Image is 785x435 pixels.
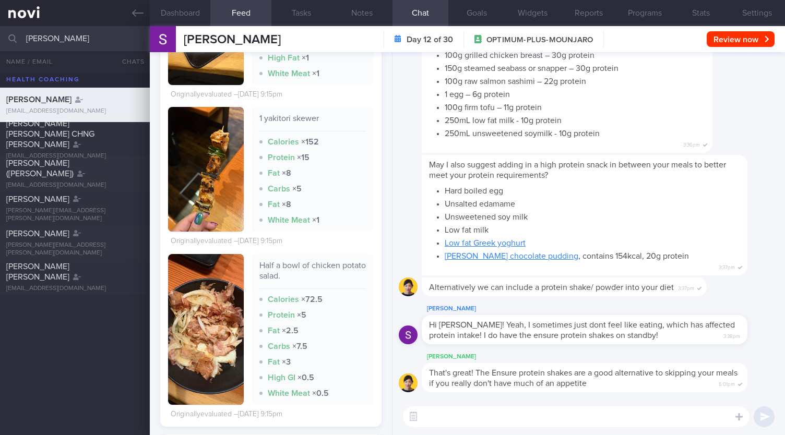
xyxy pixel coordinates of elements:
strong: White Meat [268,389,310,397]
div: [PERSON_NAME] [422,351,779,363]
strong: Protein [268,311,295,319]
span: [PERSON_NAME] [6,95,72,104]
span: Hi [PERSON_NAME]! Yeah, I sometimes just dont feel like eating, which has affected protein intake... [429,321,735,340]
strong: × 3 [282,358,291,366]
div: [PERSON_NAME][EMAIL_ADDRESS][PERSON_NAME][DOMAIN_NAME] [6,207,144,223]
li: 1 egg – 6g protein [445,87,705,100]
div: [EMAIL_ADDRESS][DOMAIN_NAME] [6,107,144,115]
li: 100g grilled chicken breast – 30g protein [445,47,705,61]
strong: × 1 [302,54,309,62]
img: Half a bowl of chicken potato salad. [168,254,244,405]
span: OPTIMUM-PLUS-MOUNJARO [486,35,593,45]
span: [PERSON_NAME] [6,229,69,238]
div: [EMAIL_ADDRESS][DOMAIN_NAME] [6,152,144,160]
span: Alternatively we can include a protein shake/ powder into your diet [429,283,674,292]
strong: × 5 [297,311,306,319]
strong: Calories [268,138,299,146]
strong: Carbs [268,342,290,351]
span: [PERSON_NAME] [PERSON_NAME] [6,262,69,281]
div: Originally evaluated – [DATE] 9:15pm [171,410,282,419]
a: [PERSON_NAME] chocolate pudding [445,252,578,260]
strong: × 152 [301,138,319,146]
div: Originally evaluated – [DATE] 9:15pm [171,90,282,100]
strong: High Fat [268,54,300,62]
strong: Calories [268,295,299,304]
strong: Fat [268,358,280,366]
button: Chats [108,51,150,72]
strong: White Meat [268,216,310,224]
strong: × 72.5 [301,295,323,304]
strong: × 5 [292,185,302,193]
span: May I also suggest adding in a high protein snack in between your meals to better meet your prote... [429,161,726,179]
strong: × 1 [312,216,319,224]
li: , contains 154kcal, 20g protein [445,248,740,261]
strong: × 0.5 [298,373,314,382]
div: Originally evaluated – [DATE] 9:15pm [171,237,282,246]
strong: × 2.5 [282,327,299,335]
strong: × 0.5 [312,389,329,397]
span: 3:36pm [683,139,700,149]
li: Unsalted edamame [445,196,740,209]
div: [PERSON_NAME][EMAIL_ADDRESS][PERSON_NAME][DOMAIN_NAME] [6,241,144,257]
strong: Protein [268,153,295,162]
span: 5:01pm [719,378,735,388]
button: Review now [707,31,775,47]
span: [PERSON_NAME] [184,33,281,46]
span: 3:37pm [678,282,694,292]
strong: × 8 [282,200,291,209]
img: 1 yakitori skewer [168,107,244,241]
div: [EMAIL_ADDRESS][DOMAIN_NAME] [6,285,144,293]
strong: Fat [268,169,280,177]
li: 250mL unsweetened soymilk - 10g protein [445,126,705,139]
strong: Day 12 of 30 [407,34,453,45]
div: 1 yakitori skewer [259,113,366,131]
strong: × 7.5 [292,342,307,351]
div: Half a bowl of chicken potato salad. [259,260,366,289]
div: [EMAIL_ADDRESS][DOMAIN_NAME] [6,182,144,189]
span: [PERSON_NAME] [PERSON_NAME] CHNG [PERSON_NAME] [6,119,94,149]
strong: Fat [268,327,280,335]
li: 250mL low fat milk - 10g protein [445,113,705,126]
strong: × 1 [312,69,319,78]
span: [PERSON_NAME] [6,195,69,203]
span: That's great! The Ensure protein shakes are a good alternative to skipping your meals if you real... [429,369,738,388]
span: [PERSON_NAME] ([PERSON_NAME]) [6,159,74,178]
li: Hard boiled egg [445,183,740,196]
li: 100g raw salmon sashimi – 22g protein [445,74,705,87]
strong: Carbs [268,185,290,193]
a: Low fat Greek yoghurt [445,239,526,247]
strong: Fat [268,200,280,209]
span: 3:37pm [719,261,735,271]
li: 150g steamed seabass or snapper – 30g protein [445,61,705,74]
strong: × 8 [282,169,291,177]
li: Unsweetened soy milk [445,209,740,222]
strong: High GI [268,373,295,382]
span: 3:38pm [723,330,740,340]
li: 100g firm tofu – 11g protein [445,100,705,113]
strong: White Meat [268,69,310,78]
li: Low fat milk [445,222,740,235]
strong: × 15 [297,153,310,162]
div: [PERSON_NAME] [422,303,779,315]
